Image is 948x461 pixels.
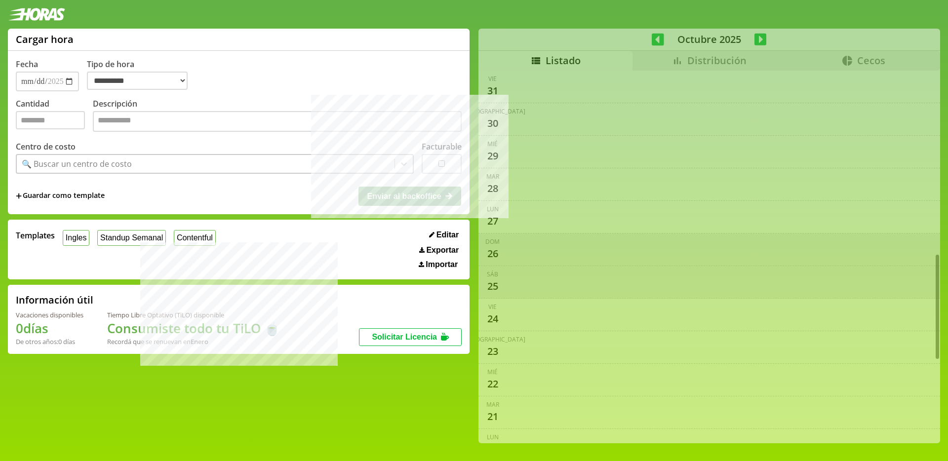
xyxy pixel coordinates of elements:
[16,59,38,70] label: Fecha
[107,337,280,346] div: Recordá que se renuevan en
[63,230,89,245] button: Ingles
[359,328,462,346] button: Solicitar Licencia
[87,72,188,90] select: Tipo de hora
[107,310,280,319] div: Tiempo Libre Optativo (TiLO) disponible
[87,59,196,91] label: Tipo de hora
[422,141,462,152] label: Facturable
[426,260,458,269] span: Importar
[93,98,462,134] label: Descripción
[16,33,74,46] h1: Cargar hora
[93,111,462,132] textarea: Descripción
[426,246,459,255] span: Exportar
[16,141,76,152] label: Centro de costo
[16,310,83,319] div: Vacaciones disponibles
[416,245,462,255] button: Exportar
[16,230,55,241] span: Templates
[16,98,93,134] label: Cantidad
[16,337,83,346] div: De otros años: 0 días
[22,158,132,169] div: 🔍 Buscar un centro de costo
[436,230,459,239] span: Editar
[16,319,83,337] h1: 0 días
[16,111,85,129] input: Cantidad
[191,337,208,346] b: Enero
[16,191,22,201] span: +
[107,319,280,337] h1: Consumiste todo tu TiLO 🍵
[8,8,65,21] img: logotipo
[97,230,166,245] button: Standup Semanal
[174,230,216,245] button: Contentful
[16,191,105,201] span: +Guardar como template
[426,230,462,240] button: Editar
[16,293,93,307] h2: Información útil
[372,333,437,341] span: Solicitar Licencia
